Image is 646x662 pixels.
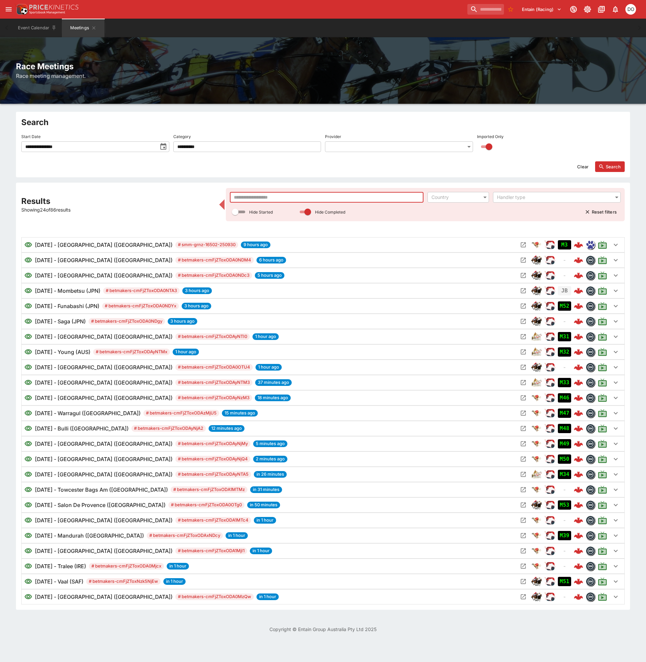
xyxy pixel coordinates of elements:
img: betmakers.png [586,577,595,586]
img: racing.png [545,316,555,327]
p: Hide Started [249,209,273,215]
div: betmakers [586,317,595,326]
img: racing.png [545,377,555,388]
img: betmakers.png [586,271,595,280]
svg: Live [598,454,607,464]
svg: Visible [24,363,32,371]
svg: Live [598,378,607,387]
div: Country [431,194,479,201]
svg: Visible [24,440,32,448]
div: Imported to Jetbet as OPEN [558,378,571,387]
div: ParallelRacing Handler [545,301,555,311]
img: logo-cerberus--red.svg [574,363,583,372]
div: betmakers [586,271,595,280]
img: racing.png [545,408,555,418]
span: # betmakers-cmFjZToxODA0NDc3 [175,272,252,279]
h6: [DATE] - Mombetsu (JPN) [35,287,100,295]
svg: Live [598,363,607,372]
img: racing.png [545,240,555,250]
div: greyhound_racing [531,438,542,449]
div: ParallelRacing Handler [545,408,555,418]
div: greyhound_racing [531,408,542,418]
h2: Race Meetings [16,61,630,72]
div: harness_racing [531,377,542,388]
img: logo-cerberus--red.svg [574,317,583,326]
div: ParallelRacing Handler [545,377,555,388]
img: grnz.png [586,241,595,249]
button: Toggle light/dark mode [581,3,593,15]
img: logo-cerberus--red.svg [574,424,583,433]
svg: Live [598,301,607,311]
img: betmakers.png [586,363,595,372]
img: logo-cerberus--red.svg [574,347,583,357]
div: ParallelRacing Handler [545,423,555,434]
img: logo-cerberus--red.svg [574,378,583,387]
div: ParallelRacing Handler [545,438,555,449]
button: Search [595,161,625,172]
span: # betmakers-cmFjZToxODAyNTMx [93,349,170,355]
button: Open Meeting [518,561,529,572]
button: Connected to PK [567,3,579,15]
div: greyhound_racing [531,484,542,495]
button: Open Meeting [518,393,529,403]
button: Open Meeting [518,423,529,434]
button: Open Meeting [518,530,529,541]
span: # betmakers-cmFjZToxODAyNjQ4 [175,456,250,462]
img: harness_racing.png [531,377,542,388]
span: 1 hour ago [252,333,279,340]
img: harness_racing.png [531,469,542,480]
button: Notifications [609,3,621,15]
input: search [467,4,504,15]
div: ParallelRacing Handler [545,484,555,495]
img: racing.png [545,454,555,464]
img: horse_racing.png [531,301,542,311]
div: ParallelRacing Handler [545,255,555,265]
img: betmakers.png [586,439,595,448]
div: betmakers [586,439,595,448]
h6: [DATE] - [GEOGRAPHIC_DATA] ([GEOGRAPHIC_DATA]) [35,470,173,478]
img: betmakers.png [586,516,595,525]
img: logo-cerberus--red.svg [574,286,583,295]
h6: [DATE] - Bulli ([GEOGRAPHIC_DATA]) [35,424,129,432]
div: betmakers [586,332,595,341]
div: betmakers [586,409,595,418]
span: # betmakers-cmFjZToxODAyNTA5 [175,471,251,478]
div: ParallelRacing Handler [545,270,555,281]
img: greyhound_racing.png [531,438,542,449]
img: racing.png [545,423,555,434]
h6: Race meeting management. [16,72,630,80]
svg: Live [598,240,607,249]
img: Sportsbook Management [29,11,65,14]
img: logo-cerberus--red.svg [574,546,583,556]
svg: Visible [24,302,32,310]
img: harness_racing.png [531,347,542,357]
div: betmakers [586,363,595,372]
svg: Visible [24,271,32,279]
img: betmakers.png [586,592,595,601]
div: betmakers [586,454,595,464]
div: greyhound_racing [531,240,542,250]
span: # betmakers-cmFjZToxODAyNjA2 [131,425,206,432]
div: Imported to Jetbet as OPEN [558,424,571,433]
div: horse_racing [531,285,542,296]
div: betmakers [586,255,595,265]
img: logo-cerberus--red.svg [574,562,583,571]
img: greyhound_racing.png [531,393,542,403]
img: logo-cerberus--red.svg [574,592,583,601]
svg: Live [598,317,607,326]
div: No Jetbet [558,271,571,280]
span: in 26 minutes [254,471,287,478]
svg: Visible [24,287,32,295]
div: ParallelRacing Handler [545,469,555,480]
h6: [DATE] - Young (AUS) [35,348,90,356]
h6: [DATE] - [GEOGRAPHIC_DATA] ([GEOGRAPHIC_DATA]) [35,241,173,249]
button: Open Meeting [518,331,529,342]
button: Open Meeting [518,591,529,602]
img: greyhound_racing.png [531,423,542,434]
h6: [DATE] - [GEOGRAPHIC_DATA] ([GEOGRAPHIC_DATA]) [35,333,173,341]
img: betmakers.png [586,547,595,555]
button: Clear [573,161,592,172]
p: Start Date [21,134,41,139]
div: betmakers [586,286,595,295]
img: betmakers.png [586,394,595,402]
